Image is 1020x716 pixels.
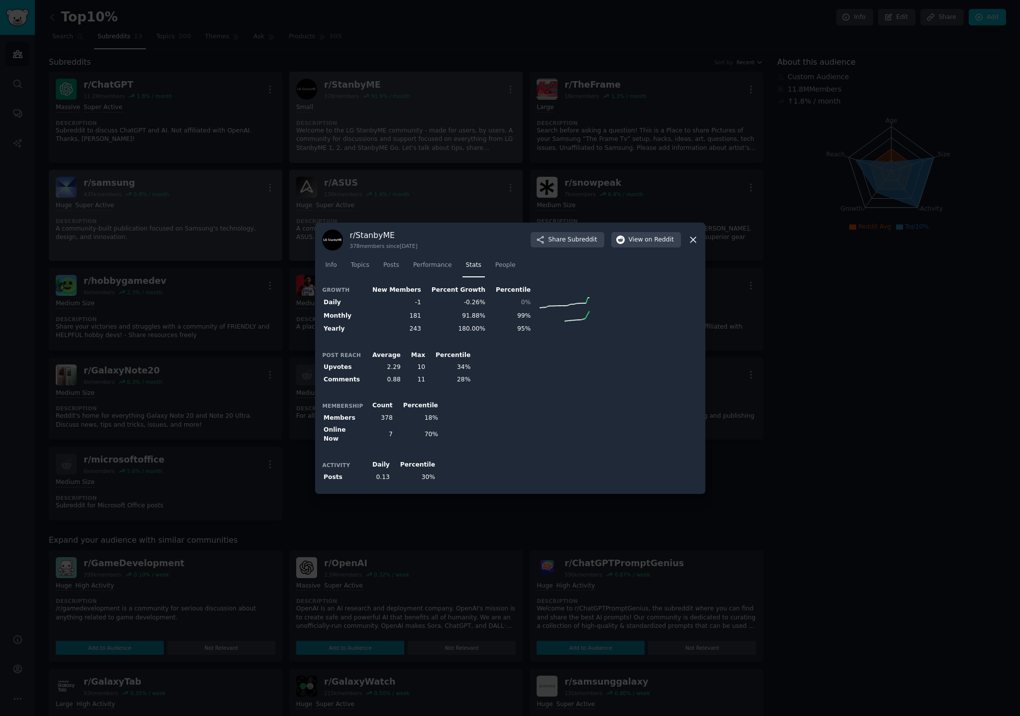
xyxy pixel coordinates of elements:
td: 28% [427,373,472,386]
button: ShareSubreddit [531,232,604,248]
td: 11 [402,373,427,386]
h3: Membership [323,402,363,409]
span: Share [548,236,597,244]
th: Percentile [427,349,472,361]
th: Percent Growth [423,284,487,296]
th: Average [364,349,403,361]
th: Posts [322,471,364,483]
td: 181 [364,310,423,323]
a: Topics [347,257,373,278]
td: 378 [364,412,395,424]
td: 70% [394,424,440,445]
th: Percentile [391,459,437,472]
th: Yearly [322,323,364,336]
th: Max [402,349,427,361]
span: Stats [466,261,481,270]
td: -1 [364,296,423,310]
th: Online Now [322,424,364,445]
td: 2.29 [364,361,403,374]
img: StanbyME [322,230,343,250]
a: Stats [462,257,485,278]
td: -0.26% [423,296,487,310]
th: Daily [364,459,392,472]
td: 34% [427,361,472,374]
span: Info [326,261,337,270]
h3: Activity [323,462,363,469]
span: View [629,236,674,244]
button: Viewon Reddit [611,232,681,248]
a: Posts [380,257,403,278]
th: Count [364,400,395,412]
span: Posts [383,261,399,270]
td: 0.13 [364,471,392,483]
h3: Growth [323,286,363,293]
th: Percentile [487,284,532,296]
th: Upvotes [322,361,364,374]
th: Members [322,412,364,424]
span: Subreddit [567,236,597,244]
td: 99% [487,310,532,323]
a: Performance [410,257,455,278]
th: Daily [322,296,364,310]
td: 0% [487,296,532,310]
td: 95% [487,323,532,336]
h3: r/ StanbyME [350,230,418,240]
td: 7 [364,424,395,445]
td: 91.88% [423,310,487,323]
td: 10 [402,361,427,374]
th: Monthly [322,310,364,323]
td: 18% [394,412,440,424]
th: Percentile [394,400,440,412]
h3: Post Reach [323,352,363,358]
th: Comments [322,373,364,386]
td: 0.88 [364,373,403,386]
div: 378 members since [DATE] [350,242,418,249]
td: 30% [391,471,437,483]
span: Topics [351,261,369,270]
a: Info [322,257,340,278]
span: on Reddit [645,236,674,244]
span: People [495,261,516,270]
td: 180.00% [423,323,487,336]
a: People [492,257,519,278]
td: 243 [364,323,423,336]
span: Performance [413,261,452,270]
th: New Members [364,284,423,296]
